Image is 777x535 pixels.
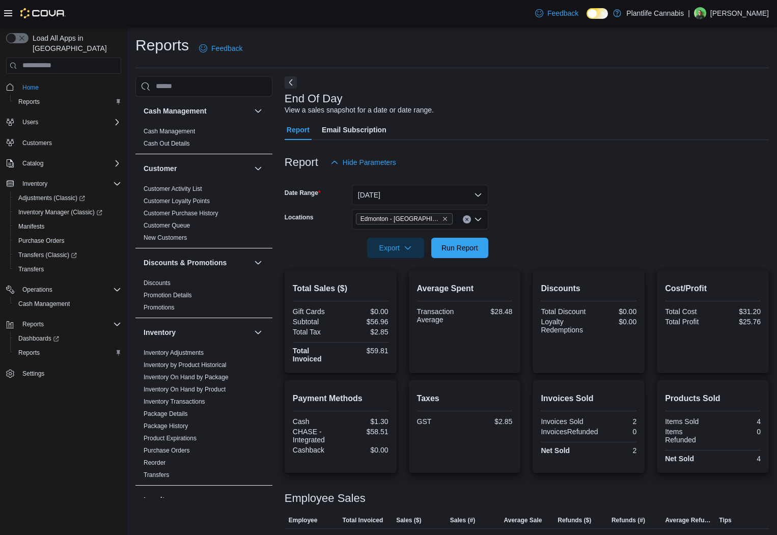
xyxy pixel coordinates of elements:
[144,447,190,454] a: Purchase Orders
[18,178,121,190] span: Inventory
[591,417,636,426] div: 2
[144,495,250,505] button: Loyalty
[285,189,321,197] label: Date Range
[144,374,229,381] a: Inventory On Hand by Package
[2,317,125,331] button: Reports
[144,258,227,268] h3: Discounts & Promotions
[144,373,229,381] span: Inventory On Hand by Package
[252,326,264,339] button: Inventory
[135,277,272,318] div: Discounts & Promotions
[463,215,471,223] button: Clear input
[144,385,226,393] span: Inventory On Hand by Product
[626,7,684,19] p: Plantlife Cannabis
[18,81,43,94] a: Home
[18,367,121,380] span: Settings
[18,81,121,94] span: Home
[144,434,197,442] span: Product Expirations
[591,307,636,316] div: $0.00
[144,291,192,299] span: Promotion Details
[144,198,210,205] a: Customer Loyalty Points
[22,370,44,378] span: Settings
[531,3,582,23] a: Feedback
[715,428,761,436] div: 0
[144,361,227,369] a: Inventory by Product Historical
[144,106,207,116] h3: Cash Management
[10,297,125,311] button: Cash Management
[14,249,121,261] span: Transfers (Classic)
[285,213,314,221] label: Locations
[2,115,125,129] button: Users
[14,235,69,247] a: Purchase Orders
[144,127,195,135] span: Cash Management
[10,95,125,109] button: Reports
[144,446,190,455] span: Purchase Orders
[293,318,339,326] div: Subtotal
[18,251,77,259] span: Transfers (Classic)
[144,279,171,287] span: Discounts
[20,8,66,18] img: Cova
[2,283,125,297] button: Operations
[352,185,488,205] button: [DATE]
[373,238,418,258] span: Export
[144,422,188,430] span: Package History
[18,334,59,343] span: Dashboards
[2,177,125,191] button: Inventory
[14,298,74,310] a: Cash Management
[396,516,421,524] span: Sales ($)
[18,136,121,149] span: Customers
[18,368,48,380] a: Settings
[289,516,318,524] span: Employee
[18,284,57,296] button: Operations
[14,263,48,275] a: Transfers
[144,292,192,299] a: Promotion Details
[285,76,297,89] button: Next
[541,283,636,295] h2: Discounts
[343,428,388,436] div: $58.51
[144,303,175,312] span: Promotions
[541,428,598,436] div: InvoicesRefunded
[22,286,52,294] span: Operations
[252,162,264,175] button: Customer
[343,318,388,326] div: $56.96
[591,318,636,326] div: $0.00
[10,248,125,262] a: Transfers (Classic)
[326,152,400,173] button: Hide Parameters
[504,516,542,524] span: Average Sale
[343,417,388,426] div: $1.30
[18,265,44,273] span: Transfers
[144,106,250,116] button: Cash Management
[541,307,587,316] div: Total Discount
[417,392,513,405] h2: Taxes
[18,300,70,308] span: Cash Management
[18,157,121,170] span: Catalog
[665,307,711,316] div: Total Cost
[285,492,366,504] h3: Employee Sales
[360,214,440,224] span: Edmonton - [GEOGRAPHIC_DATA]
[367,238,424,258] button: Export
[715,307,761,316] div: $31.20
[343,328,388,336] div: $2.85
[14,206,121,218] span: Inventory Manager (Classic)
[541,417,587,426] div: Invoices Sold
[22,139,52,147] span: Customers
[14,332,121,345] span: Dashboards
[144,279,171,287] a: Discounts
[14,96,44,108] a: Reports
[144,258,250,268] button: Discounts & Promotions
[356,213,453,224] span: Edmonton - ICE District
[293,307,339,316] div: Gift Cards
[144,163,250,174] button: Customer
[252,494,264,506] button: Loyalty
[10,234,125,248] button: Purchase Orders
[14,263,121,275] span: Transfers
[541,318,587,334] div: Loyalty Redemptions
[29,33,121,53] span: Load All Apps in [GEOGRAPHIC_DATA]
[22,83,39,92] span: Home
[587,8,608,19] input: Dark Mode
[144,327,250,337] button: Inventory
[144,185,202,193] span: Customer Activity List
[14,220,48,233] a: Manifests
[466,417,512,426] div: $2.85
[14,220,121,233] span: Manifests
[322,120,386,140] span: Email Subscription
